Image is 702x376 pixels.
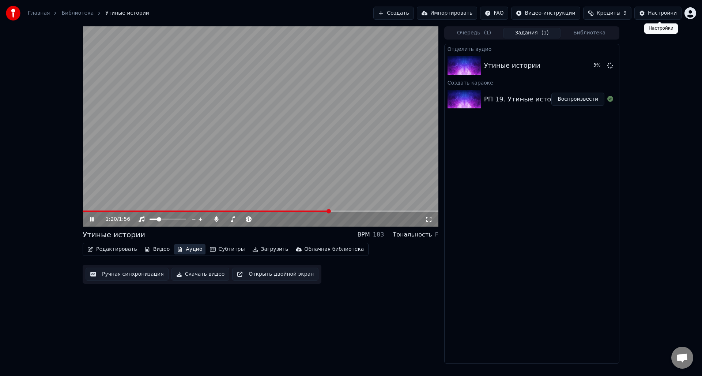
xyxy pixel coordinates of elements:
[373,230,384,239] div: 183
[593,63,604,68] div: 3 %
[373,7,414,20] button: Создать
[551,93,604,106] button: Воспроизвести
[171,268,230,281] button: Скачать видео
[305,246,364,253] div: Облачная библиотека
[623,10,627,17] span: 9
[141,244,173,254] button: Видео
[105,10,149,17] span: Утиные истории
[445,28,503,38] button: Очередь
[484,60,540,71] div: Утиные истории
[541,29,549,37] span: ( 1 )
[106,216,117,223] span: 1:20
[86,268,169,281] button: Ручная синхронизация
[28,10,149,17] nav: breadcrumb
[84,244,140,254] button: Редактировать
[28,10,50,17] a: Главная
[484,94,564,104] div: РП 19. Утиные истории
[83,230,145,240] div: Утиные истории
[106,216,123,223] div: /
[249,244,291,254] button: Загрузить
[671,347,693,369] div: Открытый чат
[119,216,130,223] span: 1:56
[445,44,619,53] div: Отделить аудио
[480,7,508,20] button: FAQ
[393,230,432,239] div: Тональность
[644,23,678,34] div: Настройки
[435,230,438,239] div: F
[511,7,580,20] button: Видео-инструкции
[503,28,561,38] button: Задания
[561,28,618,38] button: Библиотека
[445,78,619,87] div: Создать караоке
[634,7,682,20] button: Настройки
[648,10,677,17] div: Настройки
[232,268,318,281] button: Открыть двойной экран
[207,244,248,254] button: Субтитры
[583,7,631,20] button: Кредиты9
[174,244,205,254] button: Аудио
[61,10,94,17] a: Библиотека
[417,7,478,20] button: Импортировать
[484,29,491,37] span: ( 1 )
[6,6,20,21] img: youka
[597,10,620,17] span: Кредиты
[357,230,370,239] div: BPM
